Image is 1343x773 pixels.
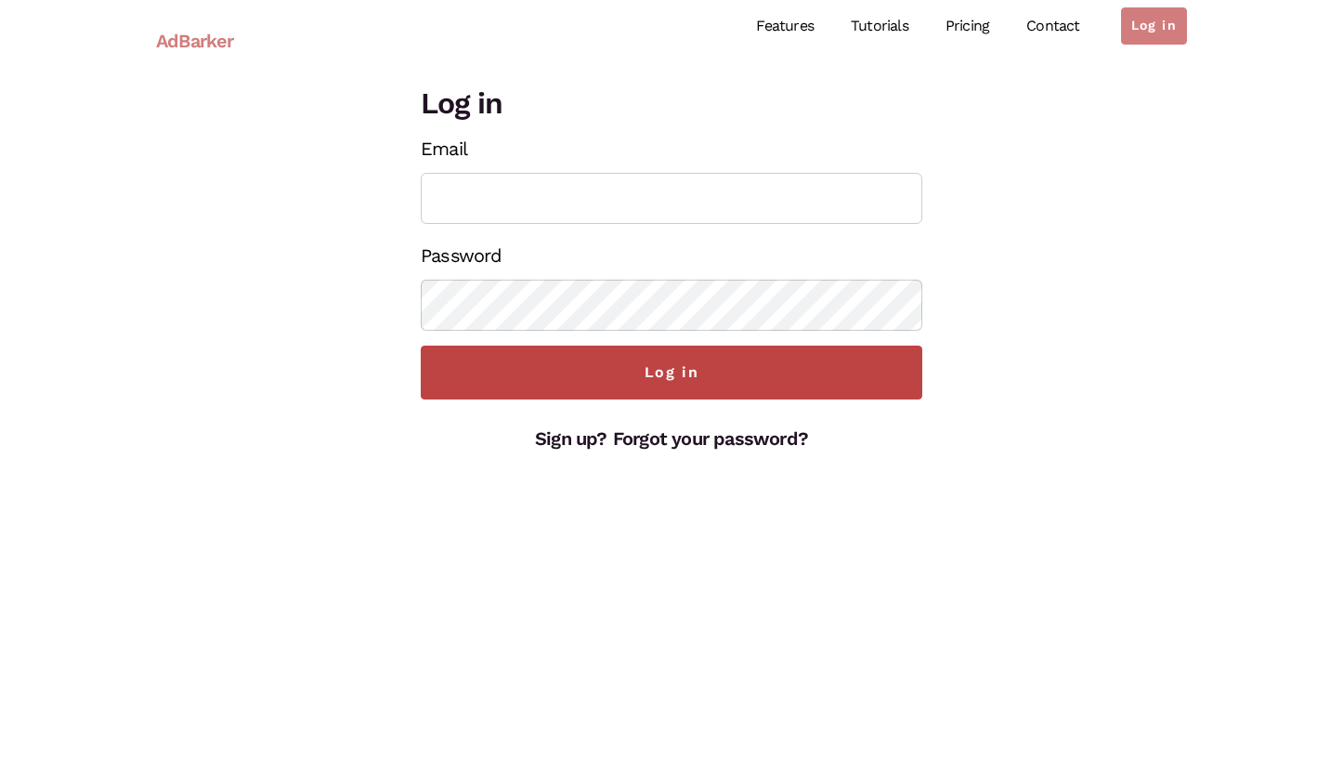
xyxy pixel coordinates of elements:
[421,239,502,272] label: Password
[613,427,808,450] a: Forgot your password?
[421,132,467,165] label: Email
[535,427,607,450] a: Sign up?
[421,346,922,400] input: Log in
[421,82,922,124] h2: Log in
[1250,680,1321,751] iframe: Drift Widget Chat Controller
[156,20,234,62] a: AdBarker
[1121,7,1187,45] a: Log in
